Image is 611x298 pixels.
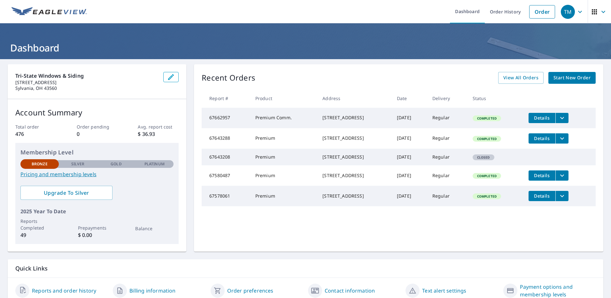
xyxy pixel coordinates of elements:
[20,148,174,157] p: Membership Level
[20,170,174,178] a: Pricing and membership levels
[392,89,427,108] th: Date
[32,287,96,294] a: Reports and order history
[144,161,165,167] p: Platinum
[555,113,568,123] button: filesDropdownBtn-67662957
[77,130,118,138] p: 0
[548,72,596,84] a: Start New Order
[202,165,250,186] td: 67580487
[202,89,250,108] th: Report #
[78,224,116,231] p: Prepayments
[20,231,59,239] p: 49
[322,114,387,121] div: [STREET_ADDRESS]
[129,287,175,294] a: Billing information
[322,154,387,160] div: [STREET_ADDRESS]
[532,172,552,178] span: Details
[322,172,387,179] div: [STREET_ADDRESS]
[473,116,500,121] span: Completed
[20,186,112,200] a: Upgrade To Silver
[529,170,555,181] button: detailsBtn-67580487
[427,165,468,186] td: Regular
[15,123,56,130] p: Total order
[427,128,468,149] td: Regular
[555,170,568,181] button: filesDropdownBtn-67580487
[503,74,538,82] span: View All Orders
[135,225,174,232] p: Balance
[532,135,552,141] span: Details
[77,123,118,130] p: Order pending
[202,128,250,149] td: 67643288
[20,208,174,215] p: 2025 Year To Date
[15,107,179,118] p: Account Summary
[555,133,568,144] button: filesDropdownBtn-67643288
[532,115,552,121] span: Details
[392,149,427,165] td: [DATE]
[12,7,87,17] img: EV Logo
[202,149,250,165] td: 67643208
[427,186,468,206] td: Regular
[250,165,317,186] td: Premium
[473,155,494,160] span: Closed
[227,287,274,294] a: Order preferences
[250,89,317,108] th: Product
[26,189,107,196] span: Upgrade To Silver
[32,161,48,167] p: Bronze
[71,161,85,167] p: Silver
[317,89,392,108] th: Address
[250,186,317,206] td: Premium
[392,108,427,128] td: [DATE]
[529,113,555,123] button: detailsBtn-67662957
[427,108,468,128] td: Regular
[322,193,387,199] div: [STREET_ADDRESS]
[15,80,158,85] p: [STREET_ADDRESS]
[529,5,555,19] a: Order
[392,186,427,206] td: [DATE]
[78,231,116,239] p: $ 0.00
[322,135,387,141] div: [STREET_ADDRESS]
[202,72,255,84] p: Recent Orders
[532,193,552,199] span: Details
[498,72,544,84] a: View All Orders
[555,191,568,201] button: filesDropdownBtn-67578061
[561,5,575,19] div: TM
[250,108,317,128] td: Premium Comm.
[392,128,427,149] td: [DATE]
[468,89,523,108] th: Status
[325,287,375,294] a: Contact information
[427,149,468,165] td: Regular
[8,41,603,54] h1: Dashboard
[138,130,179,138] p: $ 36.93
[392,165,427,186] td: [DATE]
[111,161,121,167] p: Gold
[529,133,555,144] button: detailsBtn-67643288
[15,85,158,91] p: Sylvania, OH 43560
[553,74,591,82] span: Start New Order
[473,194,500,199] span: Completed
[202,108,250,128] td: 67662957
[422,287,466,294] a: Text alert settings
[473,137,500,141] span: Completed
[427,89,468,108] th: Delivery
[473,174,500,178] span: Completed
[15,72,158,80] p: Tri-State Windows & Siding
[250,149,317,165] td: Premium
[15,264,596,272] p: Quick Links
[15,130,56,138] p: 476
[20,218,59,231] p: Reports Completed
[138,123,179,130] p: Avg. report cost
[202,186,250,206] td: 67578061
[250,128,317,149] td: Premium
[529,191,555,201] button: detailsBtn-67578061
